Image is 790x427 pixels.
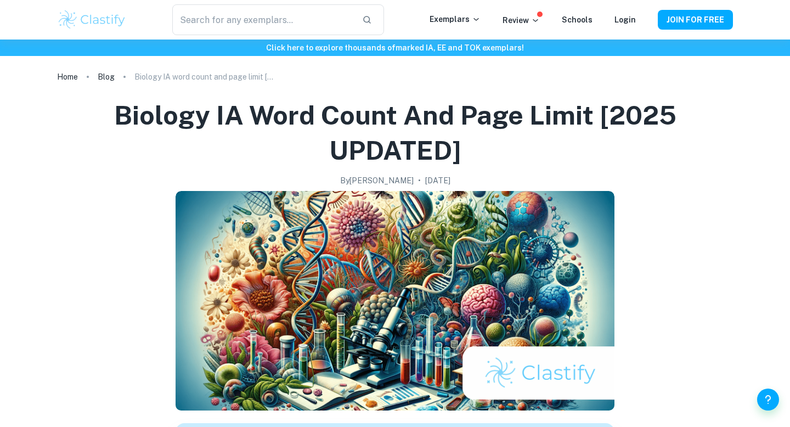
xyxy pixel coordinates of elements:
h1: Biology IA word count and page limit [2025 UPDATED] [70,98,720,168]
a: Schools [562,15,592,24]
p: Exemplars [430,13,481,25]
img: Clastify logo [57,9,127,31]
button: JOIN FOR FREE [658,10,733,30]
p: Biology IA word count and page limit [2025 UPDATED] [134,71,277,83]
p: Review [503,14,540,26]
a: Home [57,69,78,85]
button: Help and Feedback [757,389,779,411]
a: Blog [98,69,115,85]
a: Login [614,15,636,24]
h2: By [PERSON_NAME] [340,175,414,187]
p: • [418,175,421,187]
img: Biology IA word count and page limit [2025 UPDATED] cover image [176,191,614,411]
input: Search for any exemplars... [172,4,353,35]
h2: [DATE] [425,175,450,187]
h6: Click here to explore thousands of marked IA, EE and TOK exemplars ! [2,42,788,54]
